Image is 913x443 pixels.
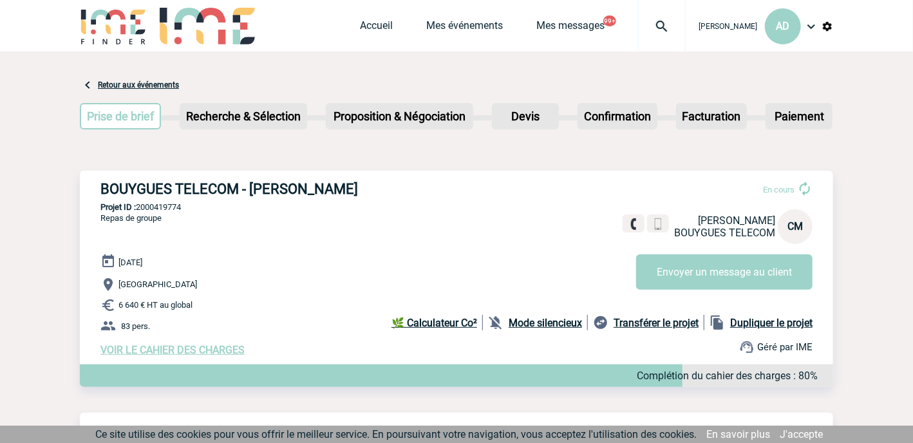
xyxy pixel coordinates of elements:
span: 6 640 € HT au global [118,301,193,310]
h3: BOUYGUES TELECOM - [PERSON_NAME] [100,181,487,197]
span: [PERSON_NAME] [698,214,775,227]
span: [GEOGRAPHIC_DATA] [118,280,197,290]
img: portable.png [652,218,664,230]
p: Facturation [677,104,746,128]
button: 99+ [603,15,616,26]
p: Recherche & Sélection [181,104,306,128]
p: Paiement [767,104,831,128]
b: Projet ID : [100,202,136,212]
button: Envoyer un message au client [636,254,813,290]
span: 83 pers. [121,321,150,331]
span: Géré par IME [757,341,813,353]
b: Mode silencieux [509,317,582,329]
a: VOIR LE CAHIER DES CHARGES [100,344,245,356]
p: Proposition & Négociation [327,104,472,128]
b: Transférer le projet [614,317,699,329]
p: Prise de brief [81,104,160,128]
b: Dupliquer le projet [730,317,813,329]
span: CM [787,220,803,232]
span: [DATE] [118,258,142,267]
a: Retour aux événements [98,80,179,90]
p: Confirmation [579,104,656,128]
span: BOUYGUES TELECOM [674,227,775,239]
span: AD [777,20,790,32]
p: Devis [493,104,558,128]
span: En cours [763,185,795,194]
span: Ce site utilise des cookies pour vous offrir le meilleur service. En poursuivant votre navigation... [95,428,697,440]
a: En savoir plus [706,428,770,440]
img: IME-Finder [80,8,147,44]
img: file_copy-black-24dp.png [710,315,725,330]
img: fixe.png [628,218,639,230]
span: [PERSON_NAME] [699,22,757,31]
p: 2000419774 [80,202,833,212]
a: Accueil [360,19,393,37]
span: Repas de groupe [100,213,162,223]
b: 🌿 Calculateur Co² [391,317,477,329]
a: Mes messages [536,19,605,37]
a: 🌿 Calculateur Co² [391,315,483,330]
a: J'accepte [780,428,823,440]
a: Mes événements [426,19,503,37]
img: support.png [739,339,755,355]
